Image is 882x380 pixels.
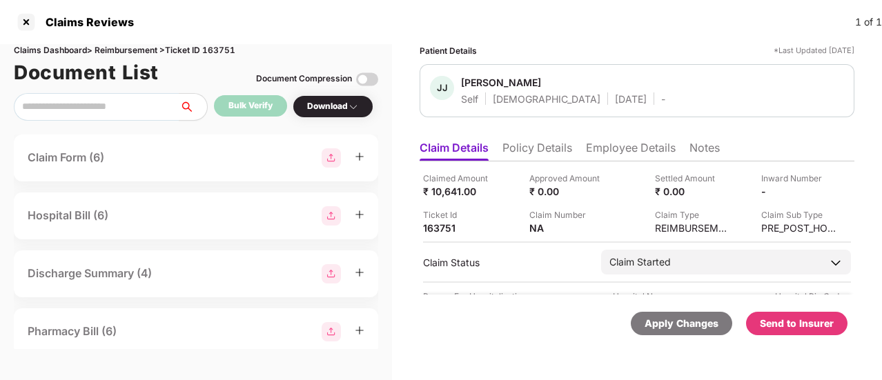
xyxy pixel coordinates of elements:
[420,44,477,57] div: Patient Details
[655,185,731,198] div: ₹ 0.00
[423,185,499,198] div: ₹ 10,641.00
[179,101,207,112] span: search
[420,141,489,161] li: Claim Details
[613,290,689,303] div: Hospital Name
[529,172,605,185] div: Approved Amount
[355,268,364,277] span: plus
[228,99,273,112] div: Bulk Verify
[322,206,341,226] img: svg+xml;base64,PHN2ZyBpZD0iR3JvdXBfMjg4MTMiIGRhdGEtbmFtZT0iR3JvdXAgMjg4MTMiIHhtbG5zPSJodHRwOi8vd3...
[761,185,837,198] div: -
[461,76,541,89] div: [PERSON_NAME]
[655,172,731,185] div: Settled Amount
[28,323,117,340] div: Pharmacy Bill (6)
[348,101,359,112] img: svg+xml;base64,PHN2ZyBpZD0iRHJvcGRvd24tMzJ4MzIiIHhtbG5zPSJodHRwOi8vd3d3LnczLm9yZy8yMDAwL3N2ZyIgd2...
[28,265,152,282] div: Discharge Summary (4)
[774,44,854,57] div: *Last Updated [DATE]
[423,208,499,221] div: Ticket Id
[423,221,499,234] div: 163751
[430,76,454,100] div: JJ
[645,316,718,331] div: Apply Changes
[28,207,108,224] div: Hospital Bill (6)
[655,208,731,221] div: Claim Type
[355,210,364,219] span: plus
[615,92,647,106] div: [DATE]
[761,208,837,221] div: Claim Sub Type
[322,148,341,168] img: svg+xml;base64,PHN2ZyBpZD0iR3JvdXBfMjg4MTMiIGRhdGEtbmFtZT0iR3JvdXAgMjg4MTMiIHhtbG5zPSJodHRwOi8vd3...
[355,326,364,335] span: plus
[356,68,378,90] img: svg+xml;base64,PHN2ZyBpZD0iVG9nZ2xlLTMyeDMyIiB4bWxucz0iaHR0cDovL3d3dy53My5vcmcvMjAwMC9zdmciIHdpZH...
[28,149,104,166] div: Claim Form (6)
[423,256,587,269] div: Claim Status
[423,172,499,185] div: Claimed Amount
[423,290,527,303] div: Reason For Hospitalisation
[775,290,851,303] div: Hospital Pin Code
[655,221,731,234] div: REIMBURSEMENT
[256,72,352,86] div: Document Compression
[14,57,159,88] h1: Document List
[307,100,359,113] div: Download
[689,141,720,161] li: Notes
[355,152,364,161] span: plus
[529,208,605,221] div: Claim Number
[855,14,882,30] div: 1 of 1
[493,92,600,106] div: [DEMOGRAPHIC_DATA]
[322,264,341,283] img: svg+xml;base64,PHN2ZyBpZD0iR3JvdXBfMjg4MTMiIGRhdGEtbmFtZT0iR3JvdXAgMjg4MTMiIHhtbG5zPSJodHRwOi8vd3...
[661,92,665,106] div: -
[529,221,605,234] div: NA
[502,141,572,161] li: Policy Details
[760,316,834,331] div: Send to Insurer
[761,221,837,234] div: PRE_POST_HOSPITALIZATION_REIMBURSEMENT
[529,185,605,198] div: ₹ 0.00
[829,256,843,270] img: downArrowIcon
[14,44,378,57] div: Claims Dashboard > Reimbursement > Ticket ID 163751
[322,322,341,341] img: svg+xml;base64,PHN2ZyBpZD0iR3JvdXBfMjg4MTMiIGRhdGEtbmFtZT0iR3JvdXAgMjg4MTMiIHhtbG5zPSJodHRwOi8vd3...
[179,93,208,121] button: search
[461,92,478,106] div: Self
[609,254,671,270] div: Claim Started
[761,172,837,185] div: Inward Number
[586,141,676,161] li: Employee Details
[37,15,134,29] div: Claims Reviews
